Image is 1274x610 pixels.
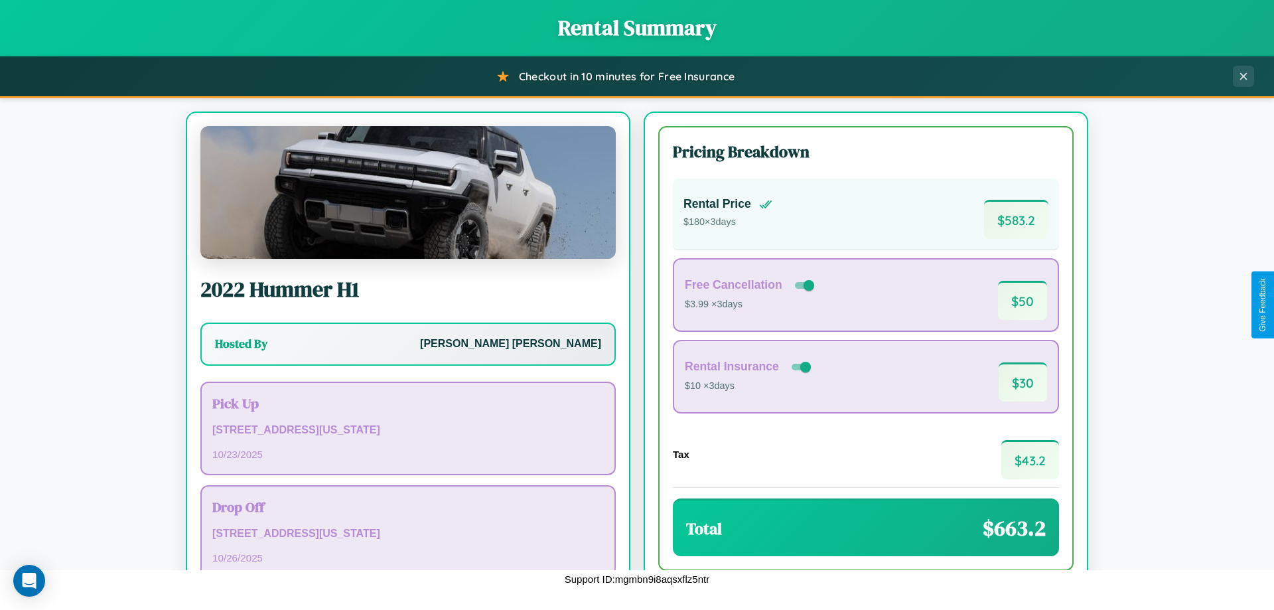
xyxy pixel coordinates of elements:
span: $ 663.2 [983,514,1046,543]
p: $3.99 × 3 days [685,296,817,313]
h3: Drop Off [212,497,604,516]
h4: Free Cancellation [685,278,782,292]
h4: Rental Insurance [685,360,779,374]
h3: Pick Up [212,394,604,413]
div: Give Feedback [1258,278,1267,332]
p: [STREET_ADDRESS][US_STATE] [212,524,604,544]
p: $10 × 3 days [685,378,814,395]
h4: Rental Price [683,197,751,211]
div: Open Intercom Messenger [13,565,45,597]
p: [STREET_ADDRESS][US_STATE] [212,421,604,440]
p: 10 / 23 / 2025 [212,445,604,463]
span: $ 30 [999,362,1047,402]
p: Support ID: mgmbn9i8aqsxflz5ntr [565,570,709,588]
h1: Rental Summary [13,13,1261,42]
h2: 2022 Hummer H1 [200,275,616,304]
h3: Hosted By [215,336,267,352]
h3: Total [686,518,722,540]
p: $ 180 × 3 days [683,214,772,231]
span: $ 43.2 [1001,440,1059,479]
span: $ 50 [998,281,1047,320]
h3: Pricing Breakdown [673,141,1059,163]
img: Hummer H1 [200,126,616,259]
span: Checkout in 10 minutes for Free Insurance [519,70,735,83]
p: [PERSON_NAME] [PERSON_NAME] [420,335,601,354]
h4: Tax [673,449,689,460]
p: 10 / 26 / 2025 [212,549,604,567]
span: $ 583.2 [984,200,1048,239]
